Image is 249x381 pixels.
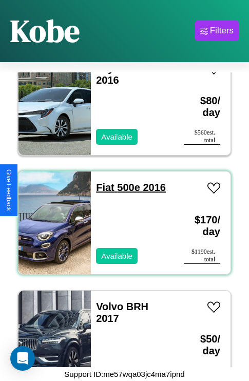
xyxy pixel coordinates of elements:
p: Available [101,130,132,144]
div: $ 560 est. total [184,129,220,145]
button: Filters [195,21,239,41]
h1: Kobe [10,10,80,52]
a: Fiat 500e 2016 [96,182,166,193]
div: $ 1190 est. total [184,248,220,264]
div: Give Feedback [5,169,12,211]
h3: $ 80 / day [184,85,220,129]
div: Filters [210,26,234,36]
p: Available [101,249,132,263]
div: Open Intercom Messenger [10,346,35,371]
h3: $ 170 / day [184,204,220,248]
a: Toyota bZ4X 2016 [96,63,157,86]
a: Volvo BRH 2017 [96,301,148,324]
p: Support ID: me57wqa03jc4ma7ipnd [64,367,184,381]
h3: $ 50 / day [184,323,220,367]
